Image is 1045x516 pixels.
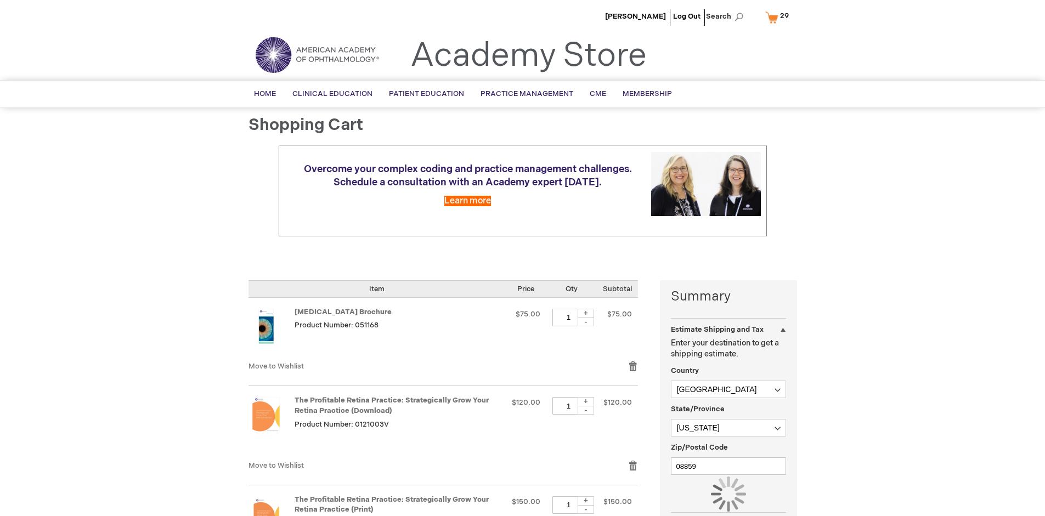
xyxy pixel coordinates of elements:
a: Move to Wishlist [248,461,304,470]
input: Qty [552,309,585,326]
span: Price [517,285,534,293]
div: + [578,496,594,506]
a: The Profitable Retina Practice: Strategically Grow Your Retina Practice (Download) [248,397,295,449]
span: Overcome your complex coding and practice management challenges. Schedule a consultation with an ... [304,163,632,188]
span: Qty [566,285,578,293]
div: + [578,309,594,318]
span: $120.00 [603,398,632,407]
span: Item [369,285,385,293]
span: 29 [780,12,789,20]
a: Log Out [673,12,701,21]
div: - [578,406,594,415]
strong: Summary [671,287,786,306]
img: Amblyopia Brochure [248,309,284,344]
span: Patient Education [389,89,464,98]
span: $150.00 [512,497,540,506]
div: + [578,397,594,406]
span: Subtotal [603,285,632,293]
span: Home [254,89,276,98]
input: Qty [552,397,585,415]
a: The Profitable Retina Practice: Strategically Grow Your Retina Practice (Download) [295,396,489,415]
span: Search [706,5,748,27]
a: Academy Store [410,36,647,76]
span: Membership [623,89,672,98]
p: Enter your destination to get a shipping estimate. [671,338,786,360]
span: Shopping Cart [248,115,363,135]
input: Qty [552,496,585,514]
span: Clinical Education [292,89,372,98]
span: $75.00 [607,310,632,319]
span: Country [671,366,699,375]
span: Product Number: 051168 [295,321,379,330]
span: CME [590,89,606,98]
img: Loading... [711,477,746,512]
a: Move to Wishlist [248,362,304,371]
span: State/Province [671,405,725,413]
img: Schedule a consultation with an Academy expert today [651,152,761,216]
a: [MEDICAL_DATA] Brochure [295,308,392,316]
span: $150.00 [603,497,632,506]
div: - [578,505,594,514]
a: [PERSON_NAME] [605,12,666,21]
a: Amblyopia Brochure [248,309,295,350]
div: - [578,317,594,326]
a: Learn more [444,196,491,206]
span: $120.00 [512,398,540,407]
img: The Profitable Retina Practice: Strategically Grow Your Retina Practice (Download) [248,397,284,432]
span: $75.00 [516,310,540,319]
a: 29 [763,8,796,27]
span: Product Number: 0121003V [295,420,389,429]
strong: Estimate Shipping and Tax [671,325,764,334]
span: Zip/Postal Code [671,443,728,452]
span: Practice Management [481,89,573,98]
a: The Profitable Retina Practice: Strategically Grow Your Retina Practice (Print) [295,495,489,514]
